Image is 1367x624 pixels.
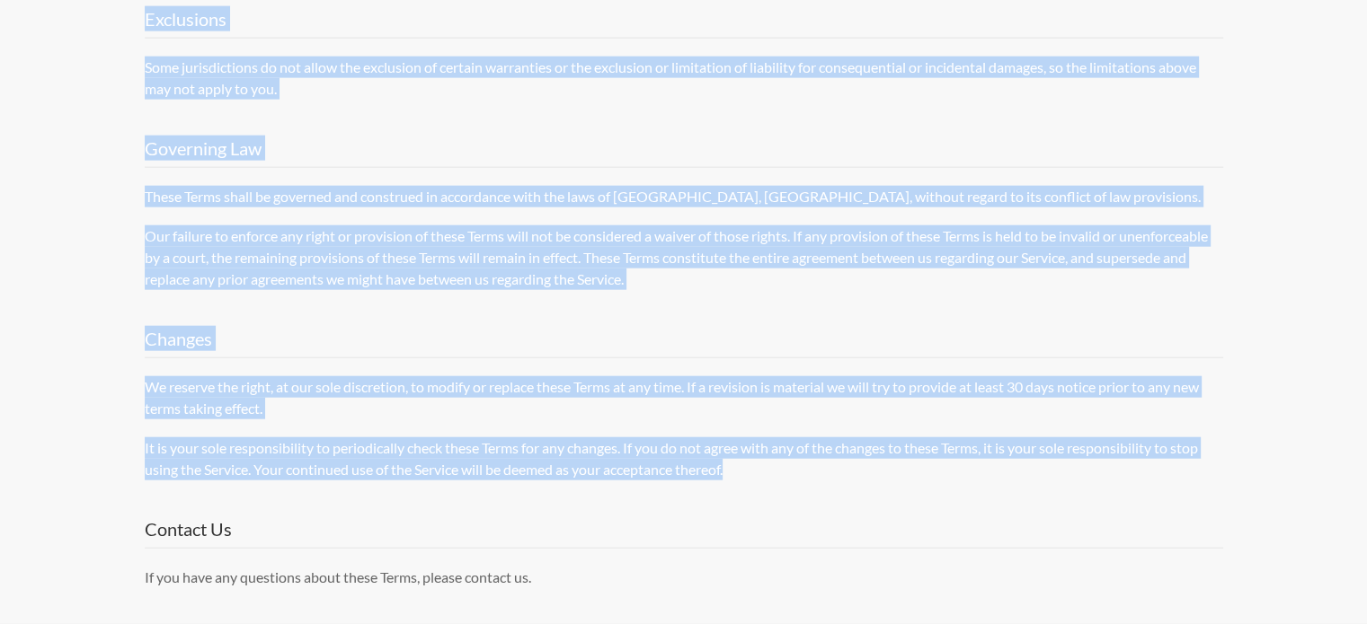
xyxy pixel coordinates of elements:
p: These Terms shall be governed and construed in accordance with the laws of [GEOGRAPHIC_DATA], [GE... [145,186,1223,207]
p: It is your sole responsibility to periodically check these Terms for any changes. If you do not a... [145,437,1223,480]
p: Some jurisdictions do not allow the exclusion of certain warranties or the exclusion or limitatio... [145,57,1223,100]
h2: Governing Law [145,136,1223,168]
p: If you have any questions about these Terms, please contact us. [145,567,1223,588]
h2: Changes [145,326,1223,358]
h2: Contact Us [145,516,1223,549]
p: We reserve the right, at our sole discretion, to modify or replace these Terms at any time. If a ... [145,376,1223,419]
p: Our failure to enforce any right or provision of these Terms will not be considered a waiver of t... [145,225,1223,290]
h2: Exclusions [145,6,1223,39]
